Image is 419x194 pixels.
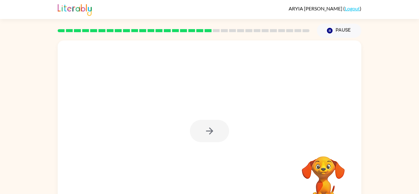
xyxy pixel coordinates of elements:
button: Pause [317,24,361,38]
span: ARYIA [PERSON_NAME] [289,6,343,11]
a: Logout [345,6,360,11]
img: Literably [58,2,92,16]
div: ( ) [289,6,361,11]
